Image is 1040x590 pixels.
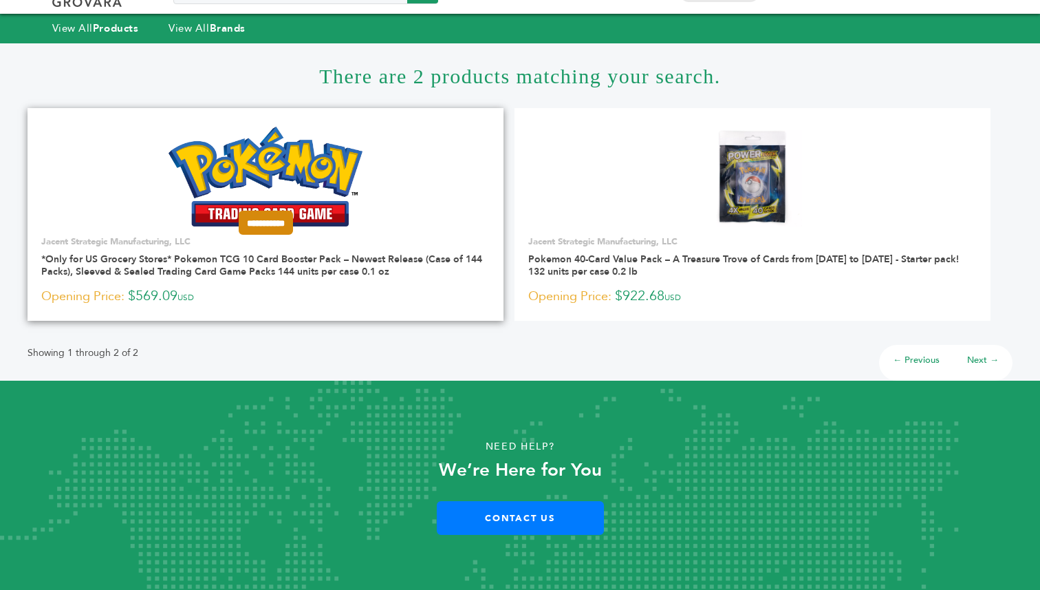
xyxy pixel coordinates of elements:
img: Pokemon 40-Card Value Pack – A Treasure Trove of Cards from 1996 to 2024 - Starter pack! 132 unit... [703,127,803,226]
p: Need Help? [52,436,988,457]
a: Contact Us [437,501,604,535]
p: Showing 1 through 2 of 2 [28,345,138,361]
span: USD [177,292,194,303]
img: *Only for US Grocery Stores* Pokemon TCG 10 Card Booster Pack – Newest Release (Case of 144 Packs... [169,127,363,226]
a: *Only for US Grocery Stores* Pokemon TCG 10 Card Booster Pack – Newest Release (Case of 144 Packs... [41,253,482,278]
h1: There are 2 products matching your search. [28,43,1012,108]
span: USD [664,292,681,303]
p: Jacent Strategic Manufacturing, LLC [41,235,490,248]
strong: Products [93,21,138,35]
a: ← Previous [893,354,940,366]
strong: We’re Here for You [439,458,602,483]
a: View AllBrands [169,21,246,35]
p: Jacent Strategic Manufacturing, LLC [528,235,977,248]
span: Opening Price: [41,287,124,306]
a: View AllProducts [52,21,139,35]
span: Opening Price: [528,287,611,306]
p: $569.09 [41,286,490,307]
strong: Brands [210,21,246,35]
a: Next → [967,354,999,366]
p: $922.68 [528,286,977,307]
a: Pokemon 40-Card Value Pack – A Treasure Trove of Cards from [DATE] to [DATE] - Starter pack! 132 ... [528,253,959,278]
